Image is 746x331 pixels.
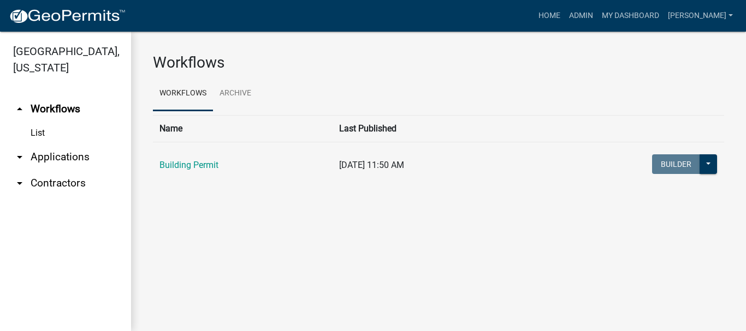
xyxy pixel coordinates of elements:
span: [DATE] 11:50 AM [339,160,404,170]
th: Last Published [333,115,527,142]
a: Archive [213,76,258,111]
a: [PERSON_NAME] [664,5,737,26]
th: Name [153,115,333,142]
i: arrow_drop_down [13,177,26,190]
button: Builder [652,154,700,174]
h3: Workflows [153,53,724,72]
i: arrow_drop_down [13,151,26,164]
i: arrow_drop_up [13,103,26,116]
a: Workflows [153,76,213,111]
a: Home [534,5,565,26]
a: Admin [565,5,597,26]
a: Building Permit [159,160,218,170]
a: My Dashboard [597,5,664,26]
